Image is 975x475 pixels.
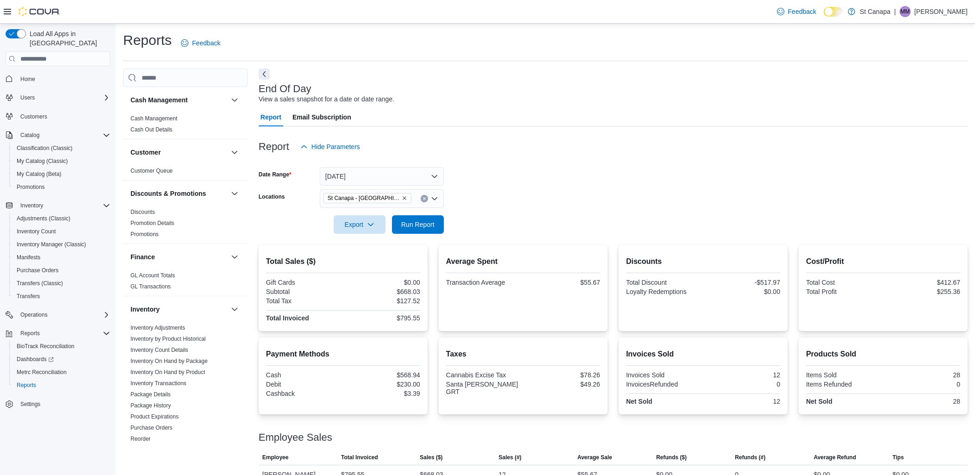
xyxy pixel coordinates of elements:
[9,340,114,353] button: BioTrack Reconciliation
[885,381,960,388] div: 0
[17,74,39,85] a: Home
[123,270,248,296] div: Finance
[2,327,114,340] button: Reports
[806,288,882,295] div: Total Profit
[17,343,75,350] span: BioTrack Reconciliation
[311,142,360,151] span: Hide Parameters
[130,283,171,290] a: GL Transactions
[421,195,428,202] button: Clear input
[13,380,110,391] span: Reports
[824,7,843,17] input: Dark Mode
[705,398,780,405] div: 12
[130,336,206,342] a: Inventory by Product Historical
[814,454,856,461] span: Average Refund
[806,398,832,405] strong: Net Sold
[123,206,248,244] div: Discounts & Promotions
[2,308,114,321] button: Operations
[17,241,86,248] span: Inventory Manager (Classic)
[266,297,342,305] div: Total Tax
[341,454,378,461] span: Total Invoiced
[19,7,60,16] img: Cova
[26,29,110,48] span: Load All Apps in [GEOGRAPHIC_DATA]
[893,454,904,461] span: Tips
[13,341,110,352] span: BioTrack Reconciliation
[17,111,51,122] a: Customers
[525,371,600,379] div: $78.26
[13,226,60,237] a: Inventory Count
[229,147,240,158] button: Customer
[130,219,174,227] span: Promotion Details
[123,113,248,139] div: Cash Management
[900,6,911,17] div: Mike Martinez
[885,398,960,405] div: 28
[266,314,309,322] strong: Total Invoiced
[13,367,110,378] span: Metrc Reconciliation
[17,280,63,287] span: Transfers (Classic)
[17,369,67,376] span: Metrc Reconciliation
[229,304,240,315] button: Inventory
[261,108,281,126] span: Report
[885,371,960,379] div: 28
[20,330,40,337] span: Reports
[130,369,205,376] span: Inventory On Hand by Product
[130,126,173,133] a: Cash Out Details
[9,290,114,303] button: Transfers
[626,256,780,267] h2: Discounts
[626,381,702,388] div: InvoicesRefunded
[123,322,248,459] div: Inventory
[885,288,960,295] div: $255.36
[130,391,171,398] a: Package Details
[130,252,155,262] h3: Finance
[130,357,208,365] span: Inventory On Hand by Package
[177,34,224,52] a: Feedback
[266,288,342,295] div: Subtotal
[9,142,114,155] button: Classification (Classic)
[402,195,407,201] button: Remove St Canapa - Santa Teresa from selection in this group
[806,381,882,388] div: Items Refunded
[339,215,380,234] span: Export
[130,208,155,216] span: Discounts
[292,108,351,126] span: Email Subscription
[806,349,960,360] h2: Products Sold
[705,381,780,388] div: 0
[130,231,159,237] a: Promotions
[13,354,110,365] span: Dashboards
[13,278,67,289] a: Transfers (Classic)
[130,402,171,409] a: Package History
[9,379,114,392] button: Reports
[13,252,44,263] a: Manifests
[885,279,960,286] div: $412.67
[13,239,110,250] span: Inventory Manager (Classic)
[2,110,114,123] button: Customers
[498,454,521,461] span: Sales (#)
[130,168,173,174] a: Customer Queue
[334,215,385,234] button: Export
[130,380,186,387] span: Inventory Transactions
[626,279,702,286] div: Total Discount
[17,157,68,165] span: My Catalog (Classic)
[705,371,780,379] div: 12
[13,169,65,180] a: My Catalog (Beta)
[229,188,240,199] button: Discounts & Promotions
[13,156,110,167] span: My Catalog (Classic)
[130,325,185,331] a: Inventory Adjustments
[9,353,114,366] a: Dashboards
[130,272,175,279] span: GL Account Totals
[20,113,47,120] span: Customers
[446,256,600,267] h2: Average Spent
[20,131,39,139] span: Catalog
[130,305,227,314] button: Inventory
[17,293,40,300] span: Transfers
[259,94,394,104] div: View a sales snapshot for a date or date range.
[17,183,45,191] span: Promotions
[297,137,364,156] button: Hide Parameters
[259,171,292,178] label: Date Range
[259,83,311,94] h3: End Of Day
[17,200,47,211] button: Inventory
[328,194,400,203] span: St Canapa - [GEOGRAPHIC_DATA][PERSON_NAME]
[20,75,35,83] span: Home
[13,239,90,250] a: Inventory Manager (Classic)
[259,432,332,443] h3: Employee Sales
